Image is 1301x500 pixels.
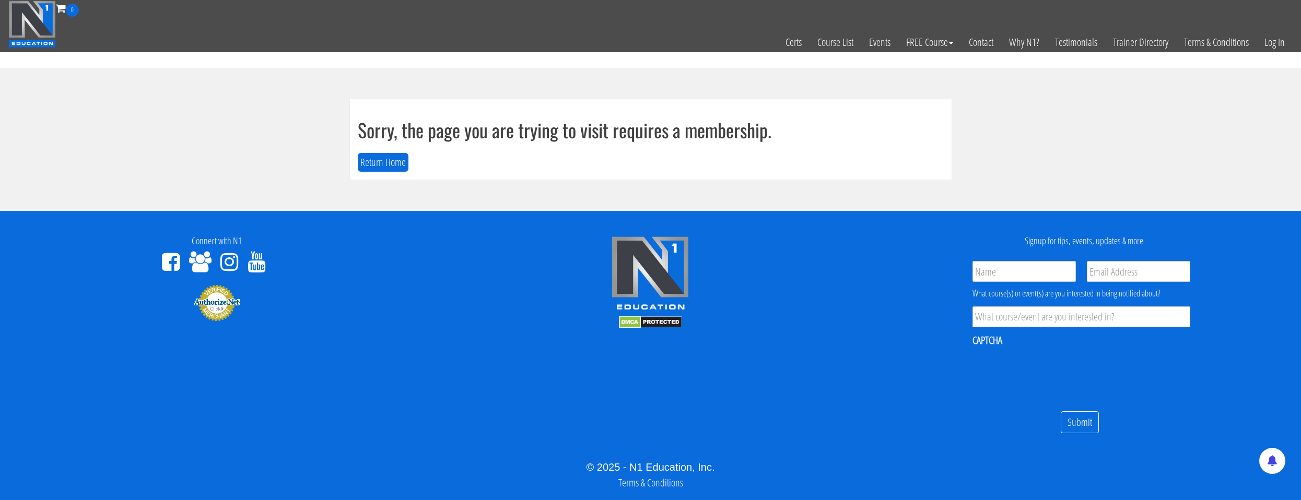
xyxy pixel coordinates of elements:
[1047,17,1105,68] a: Testimonials
[358,120,944,140] h1: Sorry, the page you are trying to visit requires a membership.
[611,236,689,313] img: n1-edu-logo
[972,334,1002,347] label: CAPTCHA
[972,306,1190,327] input: What course/event are you interested in?
[8,1,56,47] img: n1-education
[1001,17,1047,68] a: Why N1?
[861,17,898,68] a: Events
[810,17,861,68] a: Course List
[8,459,1293,475] div: © 2025 - N1 Education, Inc.
[972,287,1190,300] div: What course(s) or event(s) are you interested in being notified about?
[618,475,683,490] a: Terms & Conditions
[8,236,426,246] h4: Connect with N1
[56,1,79,15] a: 0
[1061,411,1099,434] input: Submit
[193,284,240,322] img: Authorize.Net Merchant - Click to Verify
[1176,17,1257,68] a: Terms & Conditions
[1257,17,1293,68] a: Log In
[898,17,961,68] a: FREE Course
[875,236,1293,246] h4: Signup for tips, events, updates & more
[972,354,1131,395] iframe: reCAPTCHA
[961,17,1001,68] a: Contact
[972,261,1076,282] input: Name
[778,17,810,68] a: Certs
[358,153,408,172] button: Return Home
[66,4,79,17] span: 0
[1105,17,1176,68] a: Trainer Directory
[619,316,682,328] img: DMCA.com Protection Status
[1087,261,1190,282] input: Email Address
